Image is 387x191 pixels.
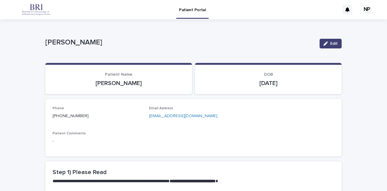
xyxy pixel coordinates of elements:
span: Patient Comments [53,132,86,135]
div: NP [362,5,372,15]
p: [DATE] [202,80,334,87]
span: DOB [264,72,273,77]
img: oRmERfgFTTevZZKagoCM [12,4,60,16]
p: [PERSON_NAME] [53,80,185,87]
h2: Step 1) Please Read [53,169,334,176]
a: [EMAIL_ADDRESS][DOMAIN_NAME] [149,114,217,118]
a: [PHONE_NUMBER] [53,114,89,118]
span: Email Address [149,107,173,110]
button: Edit [320,39,342,48]
p: - [53,138,334,144]
span: Edit [330,41,338,46]
span: Phone [53,107,64,110]
p: [PERSON_NAME] [45,38,315,47]
span: Patient Name [105,72,132,77]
